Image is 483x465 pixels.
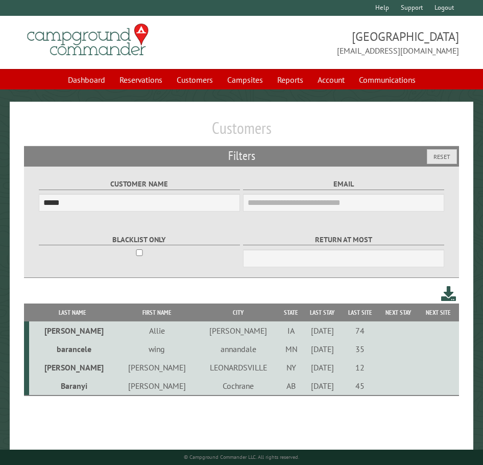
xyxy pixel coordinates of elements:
th: State [279,304,303,321]
td: Cochrane [198,377,279,396]
a: Reports [271,70,309,89]
a: Campsites [221,70,269,89]
label: Email [243,178,444,190]
small: © Campground Commander LLC. All rights reserved. [184,454,299,460]
a: Reservations [113,70,168,89]
th: City [198,304,279,321]
h2: Filters [24,146,458,166]
td: annandale [198,340,279,358]
td: AB [279,377,303,396]
label: Blacklist only [39,234,240,246]
th: Last Site [342,304,379,321]
td: barancele [29,340,116,358]
a: Dashboard [62,70,111,89]
div: [DATE] [305,325,340,336]
th: Last Name [29,304,116,321]
td: [PERSON_NAME] [29,358,116,377]
button: Reset [427,149,457,164]
td: Allie [116,321,198,340]
td: 45 [342,377,379,396]
td: MN [279,340,303,358]
span: [GEOGRAPHIC_DATA] [EMAIL_ADDRESS][DOMAIN_NAME] [241,28,459,57]
td: IA [279,321,303,340]
td: NY [279,358,303,377]
a: Download this customer list (.csv) [441,285,456,304]
td: 35 [342,340,379,358]
label: Return at most [243,234,444,246]
td: [PERSON_NAME] [198,321,279,340]
h1: Customers [24,118,458,146]
th: First Name [116,304,198,321]
a: Communications [353,70,422,89]
img: Campground Commander [24,20,152,60]
td: [PERSON_NAME] [29,321,116,340]
td: wing [116,340,198,358]
td: [PERSON_NAME] [116,377,198,396]
div: [DATE] [305,381,340,391]
th: Next Stay [379,304,418,321]
div: [DATE] [305,344,340,354]
td: [PERSON_NAME] [116,358,198,377]
td: Baranyi [29,377,116,396]
div: [DATE] [305,362,340,373]
td: 74 [342,321,379,340]
a: Account [311,70,351,89]
td: LEONARDSVILLE [198,358,279,377]
a: Customers [171,70,219,89]
label: Customer Name [39,178,240,190]
td: 12 [342,358,379,377]
th: Next Site [418,304,459,321]
th: Last Stay [303,304,341,321]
